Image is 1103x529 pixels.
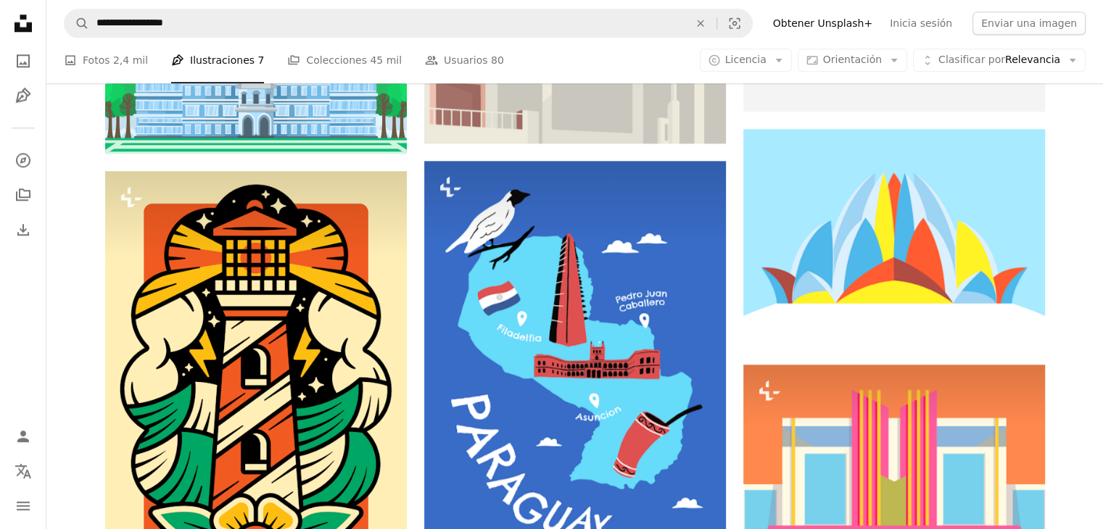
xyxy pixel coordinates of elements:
[9,146,38,175] a: Explorar
[9,9,38,41] a: Inicio — Unsplash
[938,54,1005,66] span: Clasificar por
[972,12,1086,35] button: Enviar una imagen
[287,38,402,84] a: Colecciones 45 mil
[725,54,767,66] span: Licencia
[700,49,792,72] button: Licencia
[743,231,1045,244] a: Una flor colorida con un cielo azul en el fondo
[823,54,882,66] span: Orientación
[743,508,1045,521] a: La fachada de un edificio con una fachada rosa y amarilla
[424,355,726,368] a: Un mapa del país de Portugal
[913,49,1086,72] button: Clasificar porRelevancia
[425,38,504,84] a: Usuarios 80
[881,12,961,35] a: Inicia sesión
[105,386,407,399] a: Un dibujo de un faro rodeado de flores
[717,9,752,37] button: Búsqueda visual
[798,49,907,72] button: Orientación
[9,422,38,451] a: Iniciar sesión / Registrarse
[370,53,402,69] span: 45 mil
[64,9,753,38] form: Encuentra imágenes en todo el sitio
[9,457,38,486] button: Idioma
[743,129,1045,347] img: Una flor colorida con un cielo azul en el fondo
[9,491,38,520] button: Menú
[938,54,1060,68] span: Relevancia
[9,81,38,110] a: Ilustraciones
[65,9,89,37] button: Buscar en Unsplash
[9,46,38,75] a: Fotos
[64,38,148,84] a: Fotos 2,4 mil
[113,53,148,69] span: 2,4 mil
[9,180,38,209] a: Colecciones
[491,53,504,69] span: 80
[685,9,716,37] button: Borrar
[9,215,38,244] a: Historial de descargas
[764,12,881,35] a: Obtener Unsplash+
